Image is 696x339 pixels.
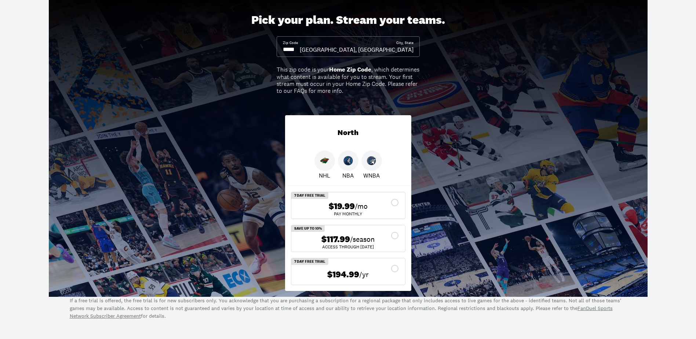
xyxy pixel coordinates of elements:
div: Save Up To 10% [291,225,325,232]
span: /season [350,234,375,244]
div: North [285,115,411,150]
b: Home Zip Code [329,66,371,73]
span: $194.99 [327,269,359,280]
div: 7 Day Free Trial [291,258,328,265]
span: /mo [355,201,368,211]
div: Zip Code [283,40,298,45]
p: WNBA [363,171,380,180]
div: Pick your plan. Stream your teams. [251,13,445,27]
div: City, State [396,40,413,45]
div: ACCESS THROUGH [DATE] [297,245,399,249]
img: Timberwolves [343,156,353,165]
p: If a free trial is offered, the free trial is for new subscribers only. You acknowledge that you ... [70,297,627,320]
span: /yr [359,269,369,280]
img: Lynx [367,156,376,165]
p: NHL [319,171,330,180]
img: Wild [320,156,329,165]
span: $19.99 [329,201,355,212]
div: [GEOGRAPHIC_DATA], [GEOGRAPHIC_DATA] [300,45,413,54]
div: This zip code is your , which determines what content is available for you to stream. Your first ... [277,66,420,94]
span: $117.99 [321,234,350,245]
div: 7 Day Free Trial [291,192,328,199]
p: NBA [342,171,354,180]
div: Pay Monthly [297,212,399,216]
